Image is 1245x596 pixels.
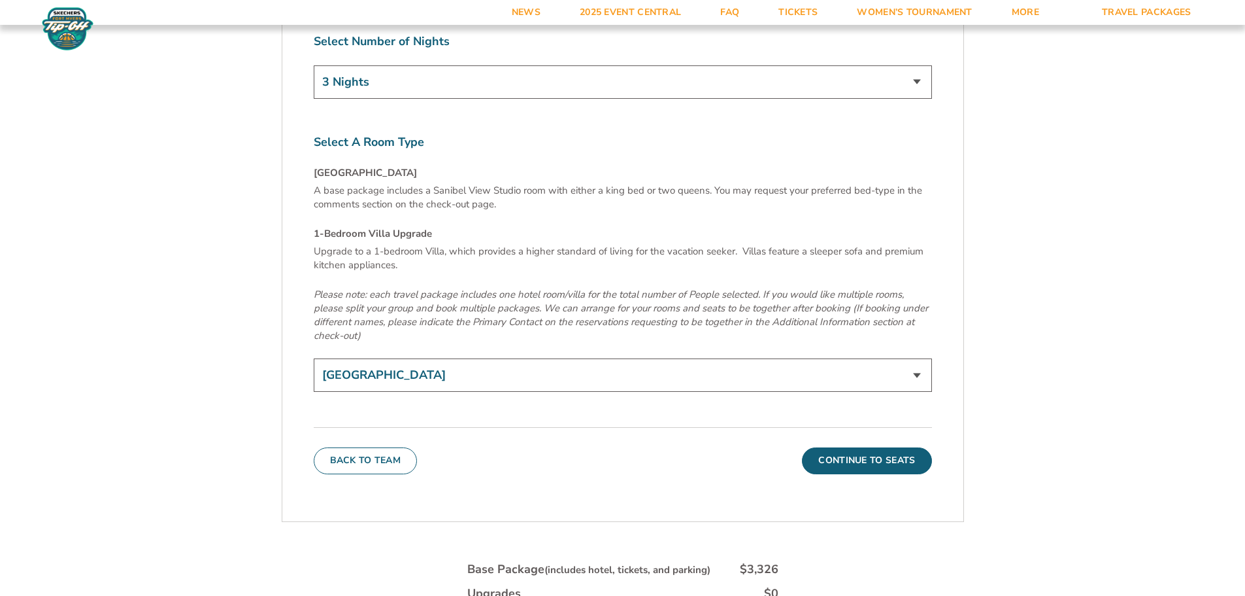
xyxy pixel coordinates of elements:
img: Fort Myers Tip-Off [39,7,96,51]
div: Base Package [467,561,710,578]
h4: [GEOGRAPHIC_DATA] [314,166,932,180]
em: Please note: each travel package includes one hotel room/villa for the total number of People sel... [314,288,928,342]
h4: 1-Bedroom Villa Upgrade [314,227,932,241]
p: A base package includes a Sanibel View Studio room with either a king bed or two queens. You may ... [314,184,932,211]
small: (includes hotel, tickets, and parking) [544,563,710,576]
button: Back To Team [314,447,418,474]
label: Select Number of Nights [314,33,932,50]
div: $3,326 [740,561,778,578]
label: Select A Room Type [314,134,932,150]
button: Continue To Seats [802,447,931,474]
p: Upgrade to a 1-bedroom Villa, which provides a higher standard of living for the vacation seeker.... [314,245,932,272]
